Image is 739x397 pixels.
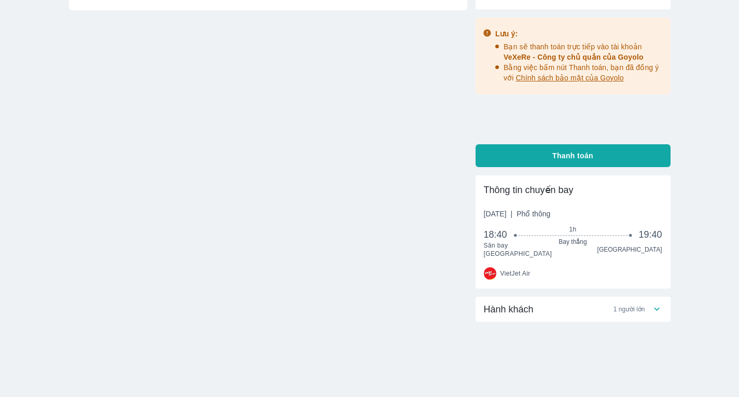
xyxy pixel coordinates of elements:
[476,297,671,322] div: Hành khách1 người lớn
[504,62,663,83] p: Bằng việc bấm nút Thanh toán, bạn đã đồng ý với
[516,74,624,82] span: Chính sách bảo mật của Goyolo
[495,29,663,39] div: Lưu ý:
[484,209,551,219] span: [DATE]
[638,228,662,241] span: 19:40
[613,305,645,313] span: 1 người lớn
[484,228,516,241] span: 18:40
[552,150,593,161] span: Thanh toán
[504,43,644,61] span: Bạn sẽ thanh toán trực tiếp vào tài khoản
[484,184,662,196] div: Thông tin chuyến bay
[500,269,531,278] span: VietJet Air
[515,238,630,246] span: Bay thẳng
[517,210,550,218] span: Phổ thông
[515,225,630,234] span: 1h
[476,144,671,167] button: Thanh toán
[511,210,513,218] span: |
[504,53,644,61] span: VeXeRe - Công ty chủ quản của Goyolo
[484,303,534,316] span: Hành khách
